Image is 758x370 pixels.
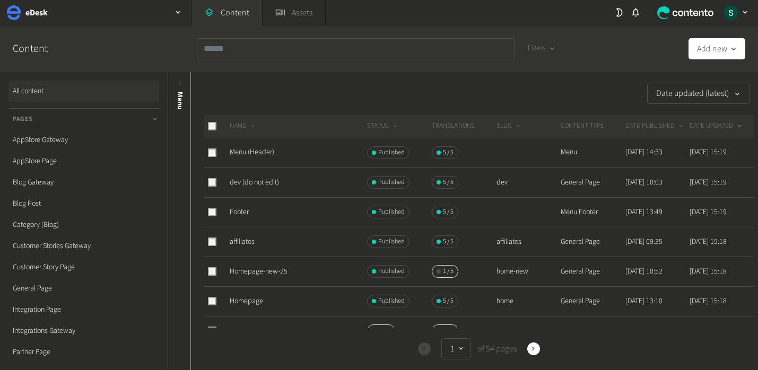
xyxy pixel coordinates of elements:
a: dev (do not edit) [230,177,279,188]
h2: eDesk [25,6,48,19]
td: Menu [560,138,625,168]
button: 1 [441,338,471,359]
time: [DATE] 10:03 [625,177,663,188]
span: Published [378,207,405,217]
td: home-version02 [496,316,561,346]
time: [DATE] 13:10 [625,296,663,306]
button: STATUS [367,121,399,131]
a: Blog Gateway [8,172,159,193]
a: Homepage-new-25 [230,266,287,277]
button: NAME [230,121,257,131]
span: 5 / 5 [443,296,454,306]
h2: Content [13,41,72,57]
td: affiliates [496,227,561,257]
span: of 54 pages [475,342,517,355]
span: Filters [528,43,546,54]
a: Homepage - Version 2 [230,325,295,336]
time: [DATE] 15:19 [690,177,727,188]
span: Published [378,267,405,276]
td: General Page [560,286,625,316]
a: Customer Story Page [8,257,159,278]
span: Draft [378,326,390,336]
span: 5 / 5 [443,237,454,246]
a: Integration Page [8,299,159,320]
td: dev [496,168,561,197]
button: DATE UPDATED [690,121,744,131]
button: SLUG [496,121,522,131]
time: [DATE] 09:49 [625,325,663,336]
td: General Page [560,316,625,346]
span: 5 / 5 [443,207,454,217]
button: Date updated (latest) [647,83,750,104]
img: eDesk [6,5,21,20]
span: Menu [175,92,186,110]
td: home [496,286,561,316]
span: Published [378,148,405,157]
span: Pages [13,114,33,124]
button: Add new [689,38,745,59]
a: AppStore Page [8,151,159,172]
th: Translations [431,114,496,138]
a: Menu (Header) [230,147,274,157]
td: home-new [496,257,561,286]
span: Published [378,237,405,246]
time: [DATE] 13:49 [625,207,663,217]
a: Blog Post [8,193,159,214]
a: Category (Blog) [8,214,159,235]
a: Customer Stories Gateway [8,235,159,257]
a: Integrations Gateway [8,320,159,341]
span: 5 / 5 [443,178,454,187]
span: Published [378,296,405,306]
time: [DATE] 15:19 [690,207,727,217]
time: [DATE] 15:18 [690,296,727,306]
a: Homepage [230,296,263,306]
button: Filters [519,38,564,59]
span: 4 / 5 [443,326,454,336]
a: Footer [230,207,249,217]
time: [DATE] 09:35 [625,236,663,247]
a: AppStore Gateway [8,129,159,151]
time: [DATE] 15:18 [690,325,727,336]
time: [DATE] 15:19 [690,147,727,157]
td: Menu Footer [560,197,625,227]
th: CONTENT TYPE [560,114,625,138]
a: General Page [8,278,159,299]
time: [DATE] 14:33 [625,147,663,157]
span: 5 / 5 [443,148,454,157]
button: DATE PUBLISHED [625,121,685,131]
td: General Page [560,227,625,257]
a: Partner Page [8,341,159,363]
td: General Page [560,168,625,197]
span: Published [378,178,405,187]
img: Sarah Grady [724,5,738,20]
a: All content [8,81,159,102]
span: 1 / 5 [443,267,454,276]
time: [DATE] 10:52 [625,266,663,277]
time: [DATE] 15:18 [690,266,727,277]
a: affiliates [230,236,255,247]
time: [DATE] 15:18 [690,236,727,247]
td: General Page [560,257,625,286]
